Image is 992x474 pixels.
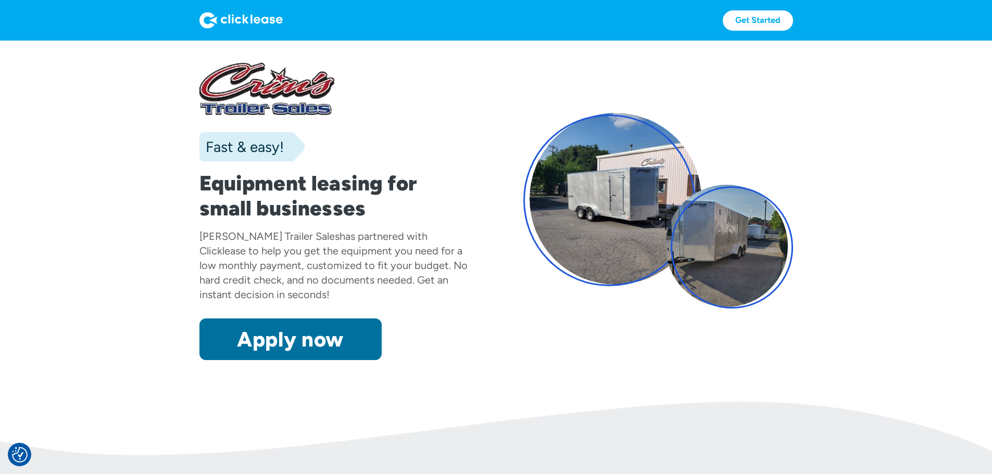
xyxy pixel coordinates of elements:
[723,10,793,31] a: Get Started
[199,171,469,221] h1: Equipment leasing for small businesses
[199,12,283,29] img: Logo
[12,447,28,463] button: Consent Preferences
[12,447,28,463] img: Revisit consent button
[199,230,340,242] div: [PERSON_NAME] Trailer Sales
[199,230,468,301] div: has partnered with Clicklease to help you get the equipment you need for a low monthly payment, c...
[199,136,284,157] div: Fast & easy!
[199,318,382,360] a: Apply now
